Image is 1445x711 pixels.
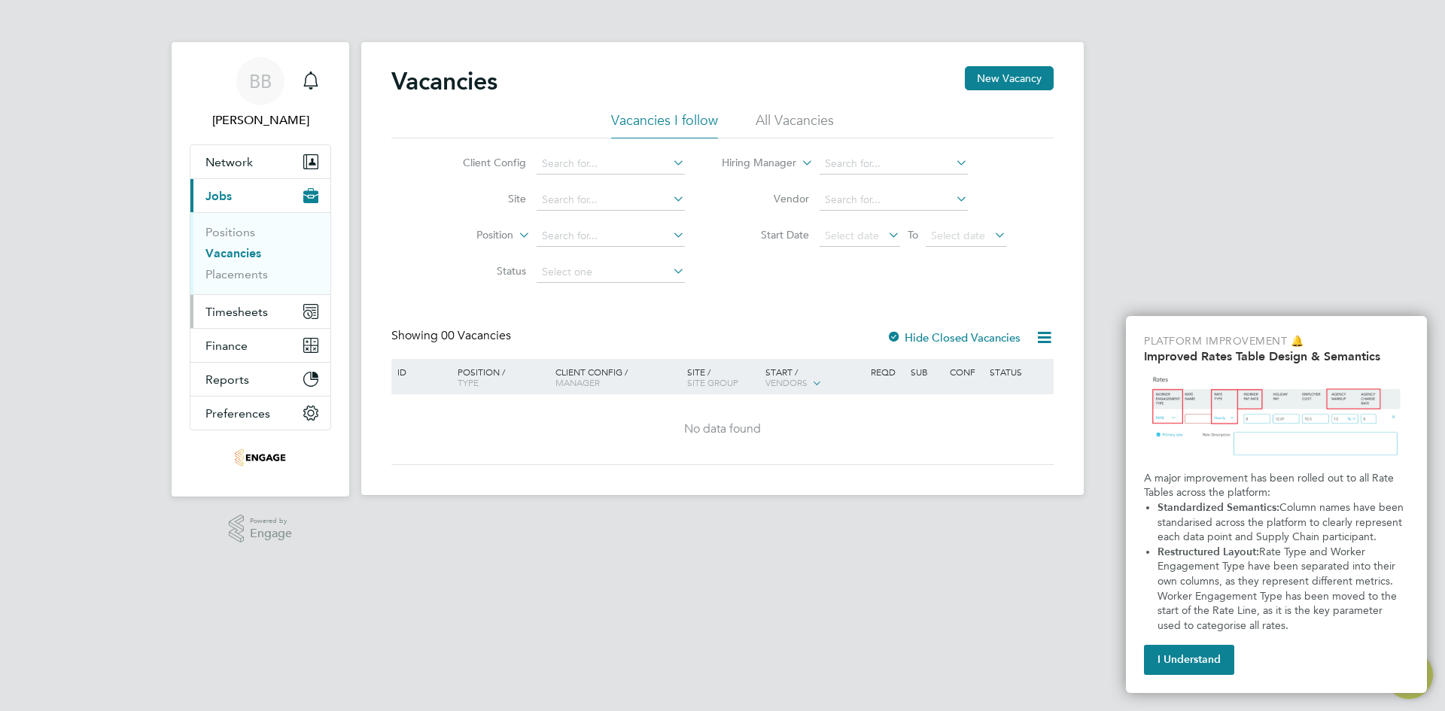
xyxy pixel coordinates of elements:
[722,192,809,205] label: Vendor
[1126,316,1427,693] div: Improved Rate Table Semantics
[427,228,513,243] label: Position
[867,359,906,384] div: Reqd
[1144,369,1409,465] img: Updated Rates Table Design & Semantics
[986,359,1051,384] div: Status
[710,156,796,171] label: Hiring Manager
[250,515,292,527] span: Powered by
[611,111,718,138] li: Vacancies I follow
[172,42,349,497] nav: Main navigation
[440,264,526,278] label: Status
[205,406,270,421] span: Preferences
[1158,501,1279,514] strong: Standardized Semantics:
[537,153,685,175] input: Search for...
[441,328,511,343] span: 00 Vacancies
[205,305,268,319] span: Timesheets
[537,262,685,283] input: Select one
[946,359,985,384] div: Conf
[440,156,526,169] label: Client Config
[825,229,879,242] span: Select date
[249,71,272,91] span: BB
[205,246,261,260] a: Vacancies
[1144,645,1234,675] button: I Understand
[446,359,552,395] div: Position /
[394,421,1051,437] div: No data found
[820,153,968,175] input: Search for...
[190,57,331,129] a: Go to account details
[903,225,923,245] span: To
[683,359,762,395] div: Site /
[1144,334,1409,349] p: Platform Improvement 🔔
[235,445,285,469] img: tglsearch-logo-retina.png
[391,66,497,96] h2: Vacancies
[1158,545,1400,632] span: Rate Type and Worker Engagement Type have been separated into their own columns, as they represen...
[1144,471,1409,500] p: A major improvement has been rolled out to all Rate Tables across the platform:
[552,359,683,395] div: Client Config /
[965,66,1054,90] button: New Vacancy
[440,192,526,205] label: Site
[687,376,738,388] span: Site Group
[555,376,600,388] span: Manager
[394,359,446,384] div: ID
[537,190,685,211] input: Search for...
[537,226,685,247] input: Search for...
[205,339,248,353] span: Finance
[205,225,255,239] a: Positions
[205,155,253,169] span: Network
[765,376,808,388] span: Vendors
[1158,501,1407,543] span: Column names have been standarised across the platform to clearly represent each data point and S...
[907,359,946,384] div: Sub
[762,359,867,397] div: Start /
[205,189,232,203] span: Jobs
[820,190,968,211] input: Search for...
[190,445,331,469] a: Go to home page
[887,330,1021,345] label: Hide Closed Vacancies
[1158,545,1259,558] strong: Restructured Layout:
[190,111,331,129] span: Brandon Baulch
[250,527,292,540] span: Engage
[722,228,809,242] label: Start Date
[931,229,985,242] span: Select date
[205,372,249,387] span: Reports
[1144,349,1409,363] h2: Improved Rates Table Design & Semantics
[205,267,268,281] a: Placements
[756,111,834,138] li: All Vacancies
[458,376,479,388] span: Type
[391,328,514,344] div: Showing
